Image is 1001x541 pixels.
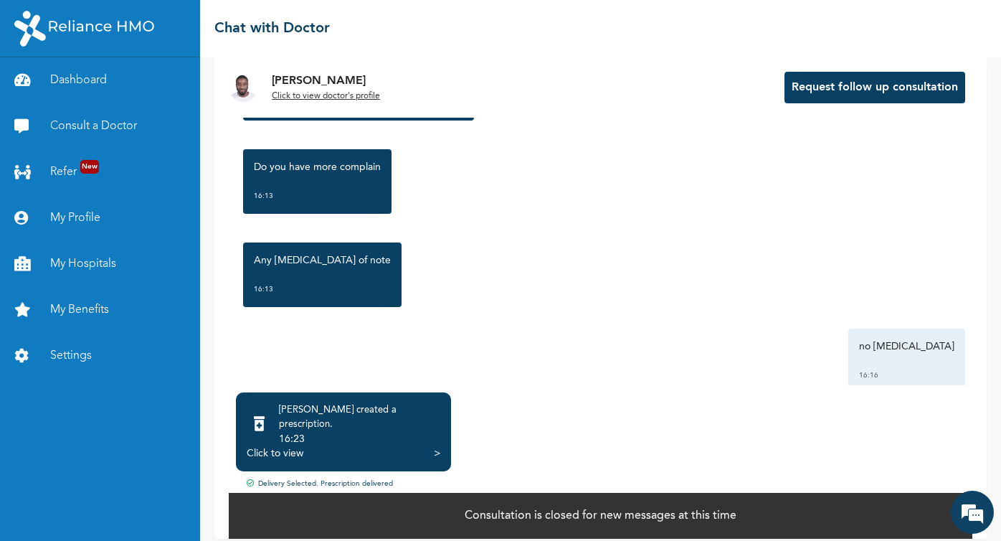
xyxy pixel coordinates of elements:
span: Conversation [7,512,141,522]
div: Click to view [247,446,303,461]
span: New [80,160,99,174]
p: no [MEDICAL_DATA] [859,339,954,354]
div: 16:23 [279,432,440,446]
img: d_794563401_company_1708531726252_794563401 [27,72,58,108]
span: We're online! [83,203,198,348]
p: Any [MEDICAL_DATA] of note [254,253,391,268]
div: FAQs [141,486,274,531]
img: Dr. undefined` [229,73,257,102]
div: Minimize live chat window [235,7,270,42]
button: Request follow up consultation [784,72,965,103]
p: Do you have more complain [254,160,381,174]
p: Consultation is closed for new messages at this time [465,507,736,524]
u: Click to view doctor's profile [272,92,380,100]
div: Delivery Selected. Prescription delivered [229,479,972,491]
p: [PERSON_NAME] [272,72,380,90]
img: RelianceHMO's Logo [14,11,154,47]
div: 16:13 [254,189,381,203]
div: > [434,446,440,461]
div: 16:16 [859,368,954,382]
h2: Chat with Doctor [214,18,330,39]
div: 16:13 [254,282,391,296]
textarea: Type your message and hit 'Enter' [7,436,273,486]
div: Chat with us now [75,80,241,99]
div: [PERSON_NAME] created a prescription . [279,403,440,432]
